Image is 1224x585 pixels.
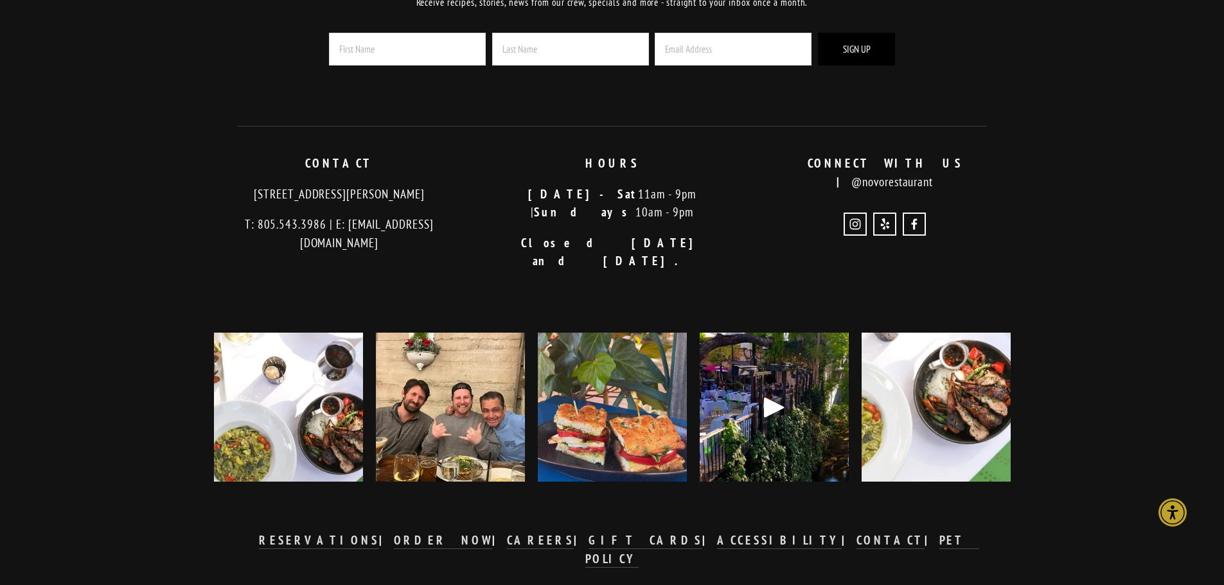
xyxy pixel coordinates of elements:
[345,333,555,482] img: So long, farewell, auf wiedersehen, goodbye - to our amazing Bar Manager &amp; Master Mixologist,...
[379,532,394,548] strong: |
[305,155,373,171] strong: CONTACT
[842,532,856,548] strong: |
[492,532,507,548] strong: |
[759,154,1011,191] p: @novorestaurant
[856,532,925,548] strong: CONTACT
[1158,498,1187,527] div: Accessibility Menu
[925,532,939,548] strong: |
[507,532,574,549] a: CAREERS
[585,532,979,567] a: PET POLICY
[844,213,867,236] a: Instagram
[214,215,465,252] p: T: 805.543.3986 | E: [EMAIL_ADDRESS][DOMAIN_NAME]
[873,213,896,236] a: Yelp
[534,204,635,220] strong: Sundays
[843,333,1029,482] img: The countdown to holiday parties has begun! 🎉 Whether you&rsquo;re planning something cozy at Nov...
[394,532,493,548] strong: ORDER NOW
[507,532,574,548] strong: CAREERS
[585,155,639,171] strong: HOURS
[818,33,895,65] button: Sign Up
[655,33,812,65] input: Email Address
[808,155,977,189] strong: CONNECT WITH US |
[856,532,925,549] a: CONTACT
[492,33,649,65] input: Last Name
[759,392,790,423] div: Play
[702,532,717,548] strong: |
[394,532,493,549] a: ORDER NOW
[538,314,687,500] img: One ingredient, two ways: fresh market tomatoes 🍅 Savor them in our Caprese, paired with mozzarel...
[585,532,979,566] strong: PET POLICY
[329,33,486,65] input: First Name
[589,532,703,548] strong: GIFT CARDS
[717,532,842,548] strong: ACCESSIBILITY
[259,532,378,549] a: RESERVATIONS
[589,532,703,549] a: GIFT CARDS
[155,333,420,482] img: Goodbye summer menu, hello fall!🍂 Stay tuned for the newest additions and refreshes coming on our...
[528,186,638,202] strong: [DATE]-Sat
[903,213,926,236] a: Novo Restaurant and Lounge
[574,532,589,548] strong: |
[214,185,465,204] p: [STREET_ADDRESS][PERSON_NAME]
[521,235,716,269] strong: Closed [DATE] and [DATE].
[486,185,738,222] p: 11am - 9pm | 10am - 9pm
[717,532,842,549] a: ACCESSIBILITY
[259,532,378,548] strong: RESERVATIONS
[843,43,871,55] span: Sign Up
